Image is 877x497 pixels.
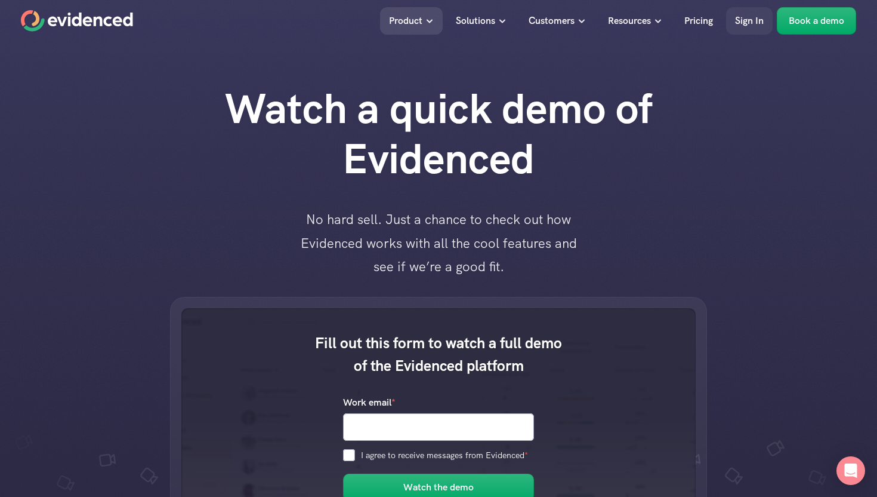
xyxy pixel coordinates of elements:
p: Book a demo [789,13,844,29]
input: Work email* [343,413,534,440]
a: Sign In [726,7,773,35]
h6: Watch the demo [403,480,474,495]
a: Pricing [675,7,722,35]
p: Product [389,13,422,29]
p: I agree to receive messages from Evidenced [361,448,534,461]
p: No hard sell. Just a chance to check out how Evidenced works with all the cool features and see i... [289,208,588,279]
p: Sign In [735,13,764,29]
input: I agree to receive messages from Evidenced* [343,449,355,461]
a: Book a demo [777,7,856,35]
h1: Watch a quick demo of Evidenced [200,84,677,184]
div: Open Intercom Messenger [836,456,865,485]
p: Solutions [456,13,495,29]
p: Customers [529,13,575,29]
p: Resources [608,13,651,29]
h4: Fill out this form to watch a full demo of the Evidenced platform [313,332,564,377]
a: Home [21,10,133,32]
p: Work email [343,395,396,410]
p: Pricing [684,13,713,29]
